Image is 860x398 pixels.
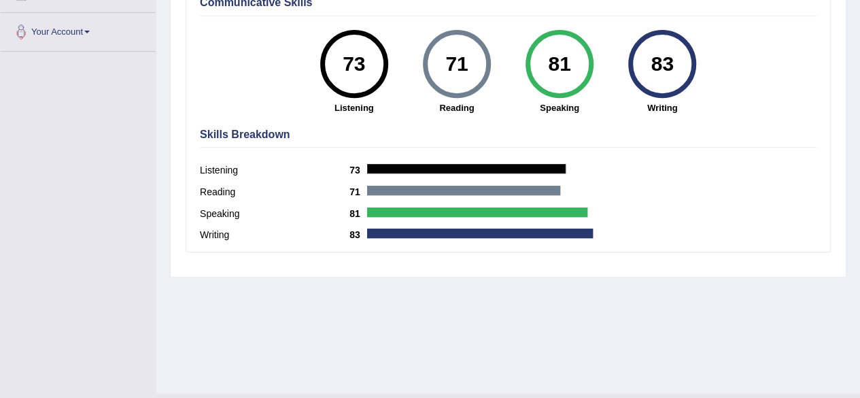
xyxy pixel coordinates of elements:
[534,35,584,93] div: 81
[1,13,156,47] a: Your Account
[432,35,481,93] div: 71
[200,185,349,199] label: Reading
[309,101,398,114] strong: Listening
[349,229,367,240] b: 83
[200,228,349,242] label: Writing
[349,208,367,219] b: 81
[200,207,349,221] label: Speaking
[638,35,687,93] div: 83
[349,165,367,176] b: 73
[515,101,604,114] strong: Speaking
[200,129,816,141] h4: Skills Breakdown
[329,35,379,93] div: 73
[412,101,501,114] strong: Reading
[618,101,707,114] strong: Writing
[349,186,367,197] b: 71
[200,163,349,178] label: Listening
